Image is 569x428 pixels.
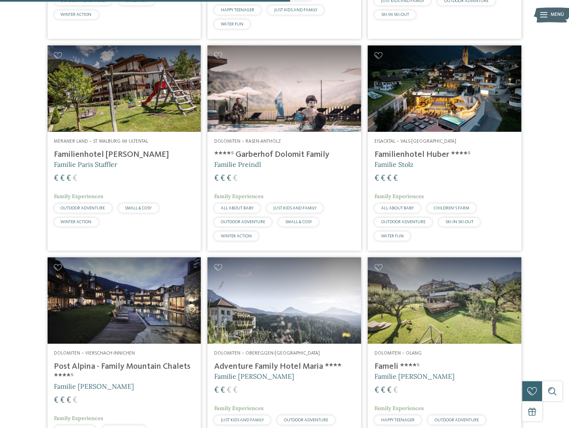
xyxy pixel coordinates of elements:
span: SMALL & COSY [285,220,312,224]
span: WINTER ACTION [221,234,252,238]
span: € [387,174,392,183]
span: € [220,174,225,183]
span: Familie Paris Staffler [54,160,118,169]
a: Familienhotels gesucht? Hier findet ihr die besten! Dolomiten – Rasen-Antholz ****ˢ Garberhof Dol... [207,45,361,251]
span: WINTER ACTION [61,13,92,17]
span: JUST KIDS AND FAMILY [274,8,317,12]
h4: Familienhotel [PERSON_NAME] [54,150,195,160]
span: OUTDOOR ADVENTURE [381,220,425,224]
span: € [54,396,59,405]
span: WATER FUN [221,22,243,26]
span: HAPPY TEENAGER [381,418,415,422]
a: Familienhotels gesucht? Hier findet ihr die besten! Eisacktal – Vals-[GEOGRAPHIC_DATA] Familienho... [368,45,521,251]
span: € [374,386,379,395]
img: Familienhotels gesucht? Hier findet ihr die besten! [48,45,201,132]
span: HAPPY TEENAGER [221,8,254,12]
span: OUTDOOR ADVENTURE [61,206,105,210]
span: Familie [PERSON_NAME] [374,372,455,380]
span: € [61,396,65,405]
img: Post Alpina - Family Mountain Chalets ****ˢ [48,257,201,344]
span: € [73,396,78,405]
h4: ****ˢ Garberhof Dolomit Family [214,150,354,160]
span: OUTDOOR ADVENTURE [435,418,479,422]
span: Dolomiten – Obereggen-[GEOGRAPHIC_DATA] [214,351,320,356]
span: Eisacktal – Vals-[GEOGRAPHIC_DATA] [374,139,456,144]
span: € [54,174,59,183]
h4: Post Alpina - Family Mountain Chalets ****ˢ [54,362,195,382]
h4: Familienhotel Huber ****ˢ [374,150,515,160]
span: SKI-IN SKI-OUT [381,13,409,17]
span: ALL ABOUT BABY [381,206,414,210]
span: € [381,386,385,395]
span: Family Experiences [214,405,263,412]
span: OUTDOOR ADVENTURE [221,220,265,224]
span: € [393,386,398,395]
img: Familienhotels gesucht? Hier findet ihr die besten! [207,45,361,132]
span: Meraner Land – St. Walburg im Ultental [54,139,149,144]
span: Family Experiences [374,193,424,200]
span: Family Experiences [54,193,104,200]
span: € [227,386,231,395]
span: € [393,174,398,183]
span: OUTDOOR ADVENTURE [284,418,328,422]
span: € [61,174,65,183]
span: € [227,174,231,183]
span: € [387,386,392,395]
span: € [220,386,225,395]
span: Familie [PERSON_NAME] [54,382,134,390]
span: ALL ABOUT BABY [221,206,253,210]
span: Familie Preindl [214,160,261,169]
span: JUST KIDS AND FAMILY [221,418,264,422]
span: € [233,386,238,395]
span: € [233,174,238,183]
span: Familie [PERSON_NAME] [214,372,294,380]
span: € [214,386,219,395]
img: Adventure Family Hotel Maria **** [207,257,361,344]
span: Dolomiten – Olang [374,351,422,356]
span: JUST KIDS AND FAMILY [273,206,316,210]
span: WATER FUN [381,234,404,238]
span: € [381,174,385,183]
span: € [67,174,71,183]
span: Dolomiten – Vierschach-Innichen [54,351,135,356]
span: Familie Stolz [374,160,413,169]
span: Family Experiences [374,405,424,412]
span: CHILDREN’S FARM [434,206,469,210]
span: € [214,174,219,183]
span: € [374,174,379,183]
span: € [67,396,71,405]
span: Family Experiences [214,193,263,200]
a: Familienhotels gesucht? Hier findet ihr die besten! Meraner Land – St. Walburg im Ultental Famili... [48,45,201,251]
span: SMALL & COSY [125,206,152,210]
span: Dolomiten – Rasen-Antholz [214,139,281,144]
span: WINTER ACTION [61,220,92,224]
span: € [73,174,78,183]
img: Familienhotels gesucht? Hier findet ihr die besten! [368,257,521,344]
h4: Adventure Family Hotel Maria **** [214,362,354,372]
span: SKI-IN SKI-OUT [445,220,473,224]
span: Family Experiences [54,415,104,422]
img: Familienhotels gesucht? Hier findet ihr die besten! [368,45,521,132]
